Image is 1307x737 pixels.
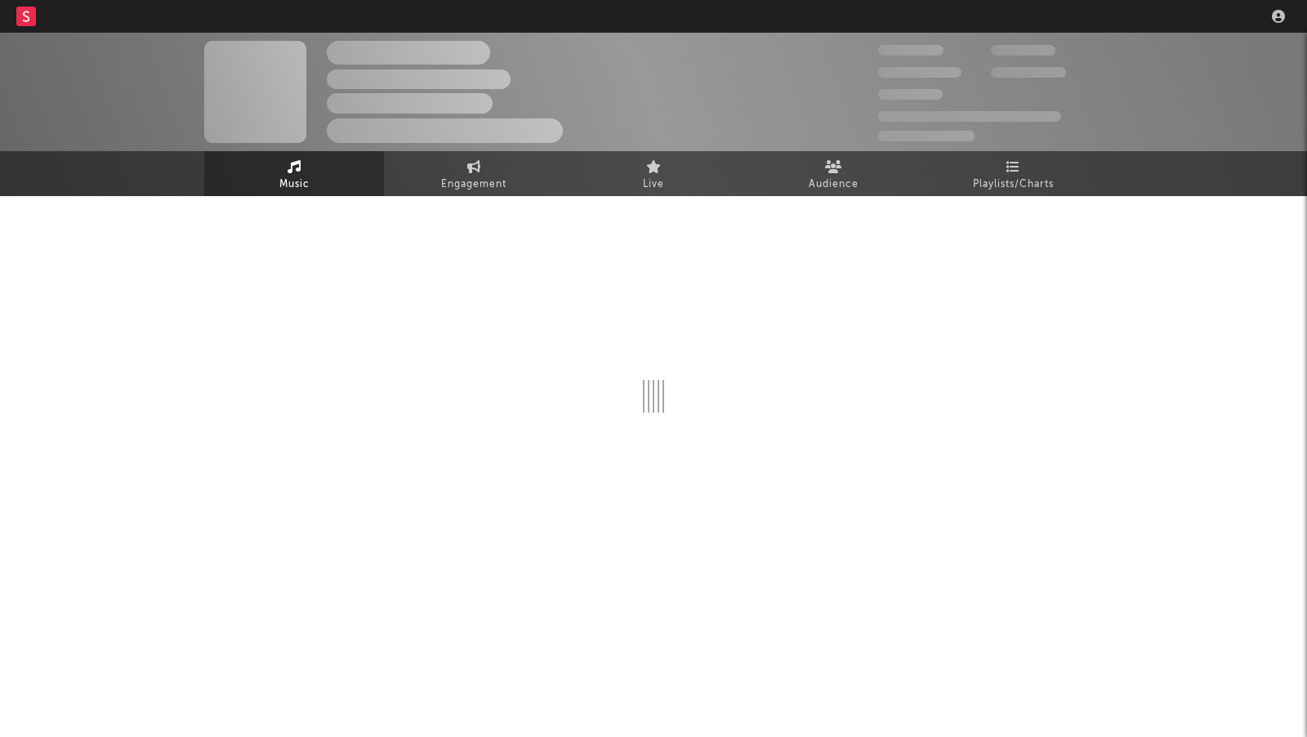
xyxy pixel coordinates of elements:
[743,151,923,196] a: Audience
[809,175,859,194] span: Audience
[384,151,564,196] a: Engagement
[991,67,1066,78] span: 1,000,000
[441,175,506,194] span: Engagement
[878,131,975,141] span: Jump Score: 85.0
[973,175,1054,194] span: Playlists/Charts
[923,151,1103,196] a: Playlists/Charts
[643,175,664,194] span: Live
[878,67,961,78] span: 50,000,000
[279,175,310,194] span: Music
[878,111,1061,122] span: 50,000,000 Monthly Listeners
[204,151,384,196] a: Music
[991,45,1055,56] span: 100,000
[878,45,943,56] span: 300,000
[564,151,743,196] a: Live
[878,89,943,100] span: 100,000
